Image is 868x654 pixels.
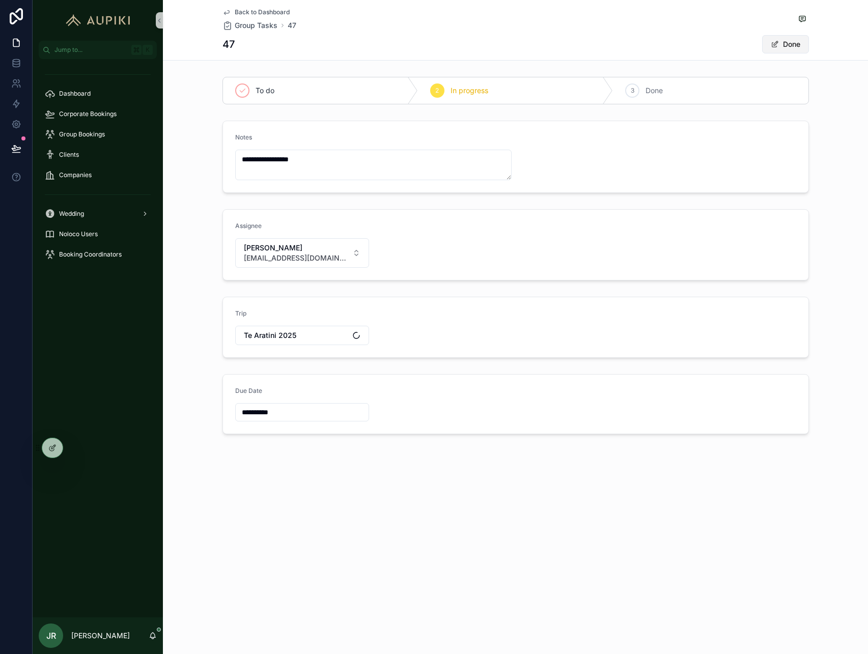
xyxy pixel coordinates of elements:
a: Clients [39,146,157,164]
span: Group Tasks [235,20,277,31]
a: Noloco Users [39,225,157,243]
a: Dashboard [39,84,157,103]
span: Te Aratini 2025 [244,330,296,340]
span: Corporate Bookings [59,110,117,118]
span: 2 [435,87,439,95]
button: Done [762,35,809,53]
span: Group Bookings [59,130,105,138]
span: Companies [59,171,92,179]
a: Back to Dashboard [222,8,290,16]
img: App logo [61,12,135,29]
span: Done [646,86,663,96]
span: 3 [631,87,634,95]
button: Select Button [235,238,370,268]
span: Wedding [59,210,84,218]
a: Companies [39,166,157,184]
span: Noloco Users [59,230,98,238]
span: [EMAIL_ADDRESS][DOMAIN_NAME] [244,253,349,263]
div: scrollable content [33,59,163,277]
p: [PERSON_NAME] [71,631,130,641]
a: Group Tasks [222,20,277,31]
button: Jump to...K [39,41,157,59]
a: Group Bookings [39,125,157,144]
span: Dashboard [59,90,91,98]
a: Corporate Bookings [39,105,157,123]
span: Trip [235,309,246,317]
span: [PERSON_NAME] [244,243,349,253]
button: Select Button [235,326,370,345]
span: In progress [451,86,488,96]
span: Clients [59,151,79,159]
a: 47 [288,20,296,31]
span: Jump to... [54,46,127,54]
h1: 47 [222,37,235,51]
span: To do [256,86,274,96]
span: Booking Coordinators [59,250,122,259]
a: Wedding [39,205,157,223]
a: Booking Coordinators [39,245,157,264]
span: JR [46,630,56,642]
span: Back to Dashboard [235,8,290,16]
span: Assignee [235,222,262,230]
span: Notes [235,133,252,141]
span: Due Date [235,387,262,394]
span: K [144,46,152,54]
